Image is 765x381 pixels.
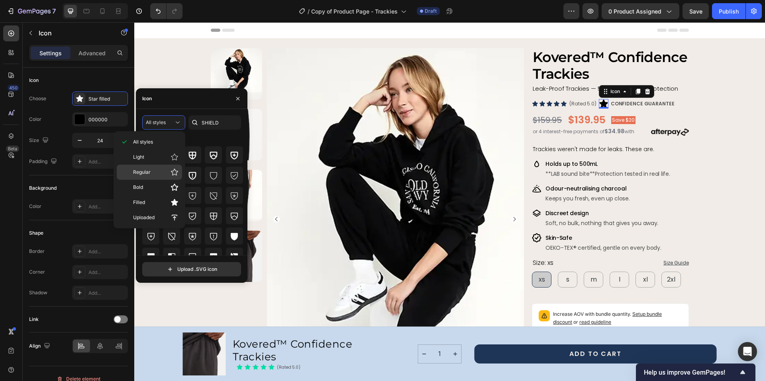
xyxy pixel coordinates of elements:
span: xs [404,253,411,262]
img: gempages_580925231405728264-243d9038-6d51-4903-8f86-8aafb2799a30.svg [398,211,407,220]
div: Add... [88,269,126,276]
span: Discreet design [411,187,454,195]
div: Link [29,316,39,323]
img: gempages_580925231405728264-f0bb2377-458e-456d-a636-452b97db3042.svg [398,186,407,196]
span: Copy of Product Page - Trackies [311,7,398,16]
div: Add... [88,248,126,255]
div: Shadow [29,289,47,296]
div: 000000 [88,116,126,123]
span: OEKO-TEX® certified, gentle on every body. [411,222,527,229]
img: tab_domain_overview_orange.svg [22,46,28,52]
div: Color [29,116,41,123]
span: Holds up to 500mL [411,138,463,146]
button: Save [683,3,709,19]
button: 0 product assigned [602,3,679,19]
input: quantity [296,323,315,341]
legend: Size: xs [398,235,420,246]
span: Odour-neutralising charcoal [411,162,492,170]
div: Star filled [88,95,126,103]
div: 450 [8,85,19,91]
div: Border [29,248,45,255]
span: s [432,253,435,262]
div: Add... [88,290,126,297]
button: Publish [712,3,745,19]
span: or 4 interest-free payments of [398,106,470,113]
span: Trackies weren't made for leaks. These are. [398,123,520,131]
div: Domain Overview [30,47,71,52]
span: Leak-Proof Trackies — 500 mL Everyday Protection [398,62,544,70]
div: Keywords by Traffic [88,47,134,52]
span: Light [133,154,144,161]
img: gempages_580925231405728264-e542363a-f517-4b1f-b09c-7000489ccd2b.svg [398,137,407,146]
div: Add... [88,158,126,165]
span: All styles [133,138,153,146]
img: logo_orange.svg [13,13,19,19]
span: Keeps you fresh, even up close. [411,172,495,180]
button: All styles [142,115,185,130]
p: (Rated 5.0) [143,342,166,348]
p: **LAB sound bite**Protection tested in real life. [411,148,535,156]
div: $139.95 [433,91,472,105]
p: 7 [52,6,56,16]
div: Rich Text Editor. Editing area: main [476,78,541,86]
button: increment [315,323,327,341]
span: with [490,106,500,113]
span: m [456,253,463,262]
span: Soft, no bulk, nothing that gives you away. [411,197,524,205]
div: Domain: [DOMAIN_NAME] [21,21,88,27]
h2: Kovered™ Confidence Trackies [398,26,554,61]
div: Shape [29,229,43,237]
button: decrement [284,323,296,341]
span: xl [509,253,514,262]
button: Show survey - Help us improve GemPages! [644,367,747,377]
p: (Rated 5.0) [435,78,462,85]
span: Draft [425,8,437,15]
div: Upload .SVG icon [166,265,217,273]
span: read guideline [445,297,477,303]
strong: $34.98 [470,105,490,113]
div: Undo/Redo [150,3,182,19]
button: Carousel Next Arrow [377,194,383,200]
p: Advanced [78,49,106,57]
p: Increase AOV with bundle quantity. [419,288,547,304]
button: Carousel Back Arrow [139,194,145,200]
span: Regular [133,169,151,176]
div: Color [29,203,41,210]
p: Save $20 [478,95,500,101]
img: gempages_580925231405728264-a6b4a3e1-fce6-4e11-82e2-cc31b5a670e1.svg [398,161,407,171]
div: Align [29,341,52,352]
span: or [438,297,477,303]
div: v 4.0.25 [22,13,39,19]
div: Add to Cart [435,328,487,336]
button: Upload .SVG icon [142,262,241,276]
div: Choose [29,95,46,102]
button: Add to Cart [340,322,583,341]
strong: CONFIDENCE GUARANTEE [477,78,540,85]
div: Size [29,135,50,146]
div: Beta [6,146,19,152]
span: Skin-Safe [411,212,437,220]
div: Icon [142,95,152,102]
div: Padding [29,156,59,167]
div: Rich Text Editor. Editing area: main [398,61,554,72]
img: website_grey.svg [13,21,19,27]
img: gempages_580925231405728264-48b0c334-7fdc-4162-840d-2344666aba79.png [517,105,554,115]
span: All styles [146,119,166,125]
span: Uploaded [133,214,155,221]
span: 0 product assigned [608,7,661,16]
p: Settings [39,49,62,57]
img: tab_keywords_by_traffic_grey.svg [79,46,86,52]
div: Publish [719,7,739,16]
div: Rich Text Editor. Editing area: main [410,147,536,157]
a: Size Guide [529,237,555,244]
span: Filled [133,199,145,206]
span: Help us improve GemPages! [644,369,738,376]
div: Open Intercom Messenger [738,342,757,361]
span: Bold [133,184,143,191]
div: Icon [29,77,39,84]
div: Corner [29,268,45,276]
span: l [484,253,486,262]
iframe: To enrich screen reader interactions, please activate Accessibility in Grammarly extension settings [134,22,765,381]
